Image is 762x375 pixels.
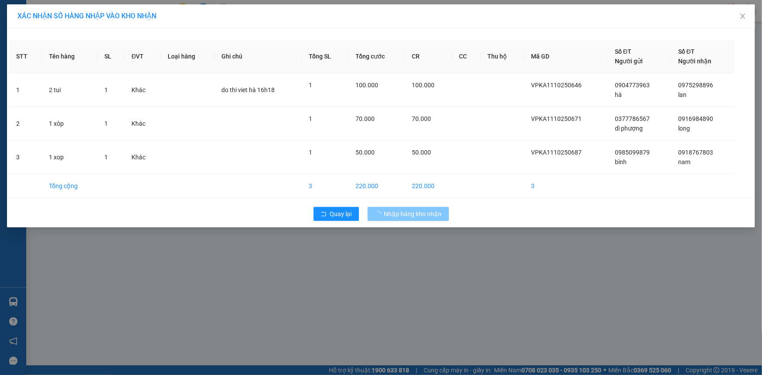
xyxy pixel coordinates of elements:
span: 0916984890 [678,115,713,122]
span: do thi viet hà 16h18 [221,86,275,93]
td: 1 xop [42,141,97,174]
td: 220.000 [405,174,452,198]
span: long [678,125,690,132]
button: Close [731,4,755,29]
th: ĐVT [124,40,161,73]
td: 2 [9,107,42,141]
span: 50.000 [356,149,375,156]
span: Người nhận [678,58,711,65]
th: CC [452,40,481,73]
span: 1 [309,115,312,122]
button: rollbackQuay lại [314,207,359,221]
span: lan [678,91,686,98]
th: STT [9,40,42,73]
span: hà [615,91,622,98]
span: Quay lại [330,209,352,219]
span: XÁC NHẬN SỐ HÀNG NHẬP VÀO KHO NHẬN [17,12,156,20]
td: Khác [124,141,161,174]
span: rollback [321,211,327,218]
th: Tổng SL [302,40,349,73]
td: Tổng cộng [42,174,97,198]
span: 1 [309,149,312,156]
button: Nhập hàng kho nhận [368,207,449,221]
span: 1 [309,82,312,89]
span: nam [678,158,690,165]
td: 3 [9,141,42,174]
th: CR [405,40,452,73]
span: 100.000 [356,82,379,89]
th: Tên hàng [42,40,97,73]
span: bình [615,158,627,165]
span: 0975298896 [678,82,713,89]
td: Khác [124,107,161,141]
th: Tổng cước [349,40,405,73]
span: 70.000 [412,115,431,122]
span: Số ĐT [615,48,631,55]
td: 1 xôp [42,107,97,141]
th: Thu hộ [481,40,524,73]
span: VPKA1110250646 [531,82,582,89]
span: 100.000 [412,82,434,89]
th: Loại hàng [161,40,214,73]
span: 50.000 [412,149,431,156]
span: 1 [104,86,108,93]
td: 3 [302,174,349,198]
th: Mã GD [524,40,608,73]
td: 3 [524,174,608,198]
span: 0904773963 [615,82,650,89]
td: 1 [9,73,42,107]
td: 2 tui [42,73,97,107]
span: VPKA1110250671 [531,115,582,122]
span: dì phượng [615,125,643,132]
td: 220.000 [349,174,405,198]
span: 1 [104,120,108,127]
span: 0918767803 [678,149,713,156]
span: VPKA1110250687 [531,149,582,156]
th: SL [97,40,124,73]
span: Người gửi [615,58,643,65]
span: 1 [104,154,108,161]
span: close [739,13,746,20]
td: Khác [124,73,161,107]
span: loading [375,211,384,217]
span: 0985099879 [615,149,650,156]
span: 70.000 [356,115,375,122]
span: Nhập hàng kho nhận [384,209,442,219]
span: 0377786567 [615,115,650,122]
th: Ghi chú [214,40,302,73]
span: Số ĐT [678,48,695,55]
